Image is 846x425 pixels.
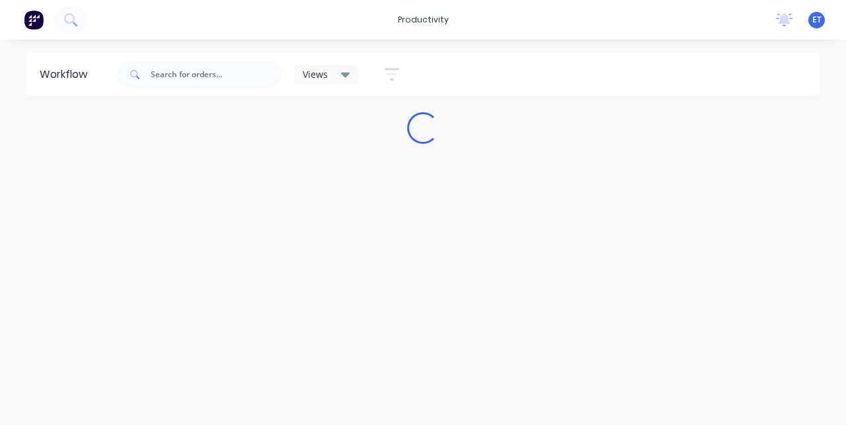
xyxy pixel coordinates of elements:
input: Search for orders... [151,61,282,88]
span: ET [812,14,822,26]
img: Factory [24,10,44,30]
div: Workflow [40,67,94,82]
div: productivity [391,10,455,30]
span: Views [303,67,328,81]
